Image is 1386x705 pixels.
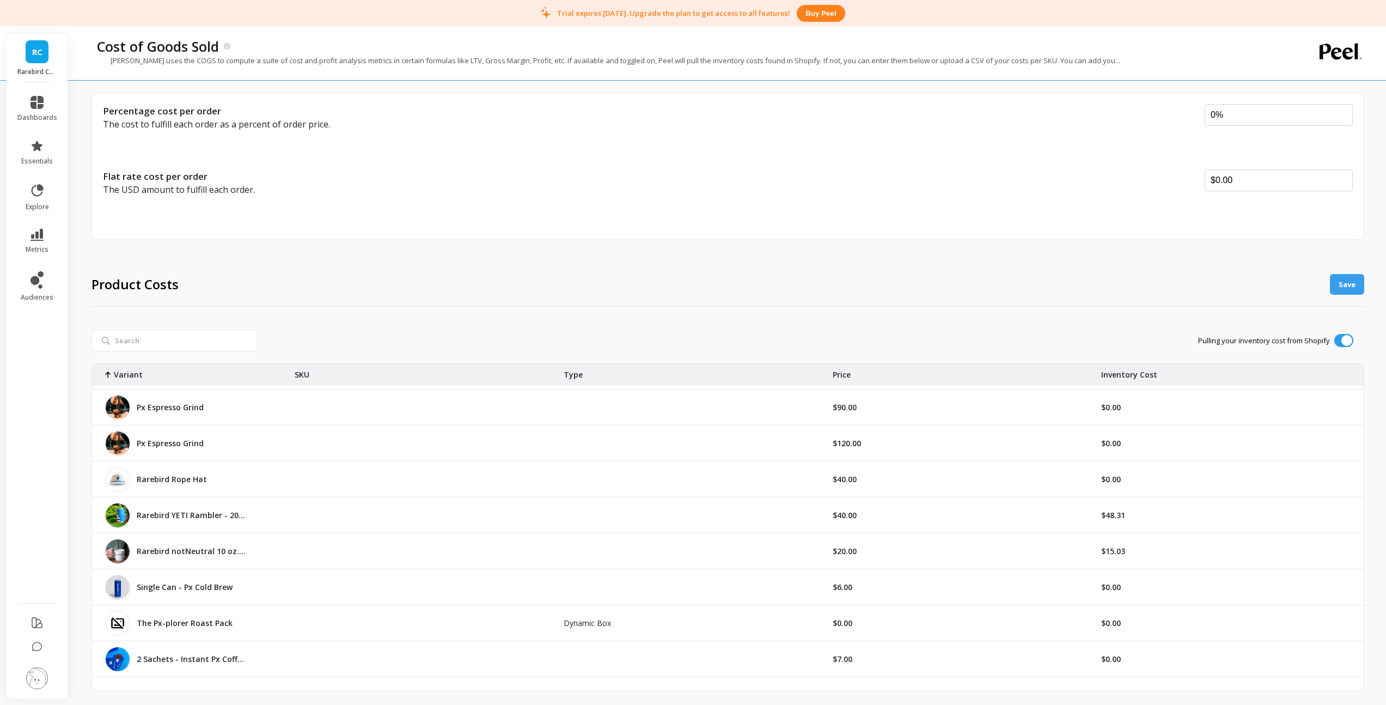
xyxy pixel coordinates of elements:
p: $15.03 [1101,545,1125,556]
p: Price [826,364,851,386]
p: Variant [92,364,143,386]
p: Rarebird notNeutral 10 oz. [PERSON_NAME] Mug [137,545,246,556]
img: hat-nobg.1.png [105,466,130,491]
h3: Product Costs [91,276,179,293]
img: 3_fe95e02c-d683-4727-a56b-56b6bcc6a61e.png [105,538,130,563]
p: $20.00 [826,545,857,556]
img: IMG_6103_Square.jpg [105,574,130,599]
p: The cost to fulfill each order as a percent of order price. [103,118,1195,131]
p: $0.00 [1101,473,1121,484]
p: $40.00 [826,509,857,520]
p: The USD amount to fulfill each order. [103,183,1195,196]
p: $40.00 [826,473,857,484]
img: profile picture [26,667,48,689]
p: Dynamic Box [557,617,611,628]
p: $120.00 [826,437,861,448]
img: 9884e1169261665ec748e3d294a5ea62-noimage_placeholder.png [105,610,130,635]
span: audiences [21,293,53,302]
span: essentials [21,157,53,166]
p: Rarebird Coffee [17,68,57,76]
span: dashboards [17,113,57,122]
p: SKU [288,364,309,386]
p: $0.00 [1101,617,1121,628]
p: $90.00 [826,402,857,412]
p: $6.00 [826,581,852,592]
p: Px Espresso Grind [137,437,246,448]
p: $48.31 [1101,509,1125,520]
p: [PERSON_NAME] uses the COGS to compute a suite of cost and profit analysis metrics in certain for... [91,56,1120,65]
p: $0.00 [1101,437,1121,448]
p: Rarebird YETI Rambler - 20 oz. Tumbler [137,509,246,520]
p: Single Can - Px Cold Brew [137,581,246,592]
img: 2InstantSachets.png [105,646,130,671]
img: 4_37b48886-72b1-450d-8ad8-b619aa222baa.png [105,430,130,455]
p: The Px-plorer Roast Pack [137,617,246,628]
p: $0.00 [1101,402,1121,412]
span: metrics [26,245,48,254]
p: Cost of Goods Sold [97,37,219,56]
p: Percentage cost per order [103,104,221,118]
input: Search [91,330,258,351]
span: explore [26,203,49,211]
p: Flat rate cost per order [103,169,207,184]
p: $0.00 [826,617,852,628]
img: YETIInstaPromotion.jpg [105,502,130,527]
p: $7.00 [826,653,852,664]
button: Buy peel [797,5,845,22]
p: Inventory Cost [1095,364,1157,386]
p: Rarebird Rope Hat [137,473,246,484]
p: Trial expires [DATE]. Upgrade the plan to get access to all features! [557,8,790,18]
button: Save [1330,274,1364,295]
p: Px Espresso Grind [137,402,246,412]
img: 4_37b48886-72b1-450d-8ad8-b619aa222baa.png [105,394,130,420]
span: RC [32,46,42,58]
p: $0.00 [1101,653,1121,664]
p: Pulling your inventory cost from Shopify [1198,336,1330,345]
p: $0.00 [1101,581,1121,592]
p: Type [557,364,583,386]
p: 2 Sachets - Instant Px Coffee [137,653,246,664]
